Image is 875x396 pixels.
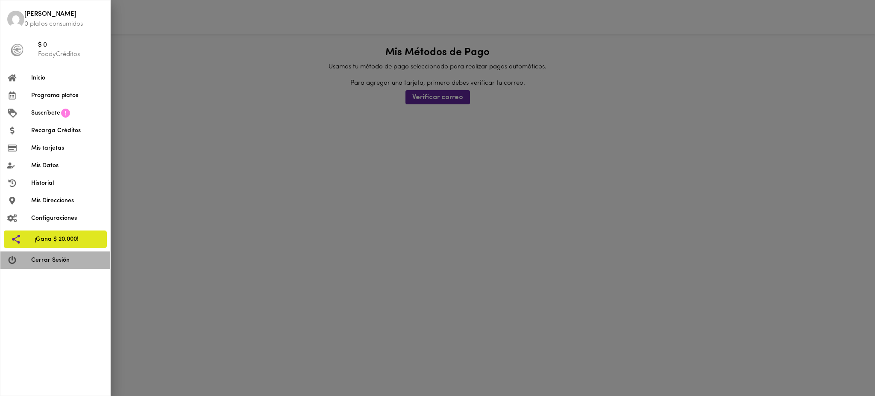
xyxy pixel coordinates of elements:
span: Mis tarjetas [31,144,103,153]
p: 0 platos consumidos [24,20,103,29]
img: foody-creditos-black.png [11,44,23,56]
span: Programa platos [31,91,103,100]
span: Mis Datos [31,161,103,170]
span: [PERSON_NAME] [24,10,103,20]
span: Suscríbete [31,109,60,118]
iframe: Messagebird Livechat Widget [825,346,866,387]
span: Configuraciones [31,214,103,223]
span: ¡Gana $ 20.000! [35,235,100,244]
span: Cerrar Sesión [31,256,103,265]
span: Recarga Créditos [31,126,103,135]
span: Historial [31,179,103,188]
span: $ 0 [38,41,103,50]
p: FoodyCréditos [38,50,103,59]
span: Mis Direcciones [31,196,103,205]
span: Inicio [31,74,103,83]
